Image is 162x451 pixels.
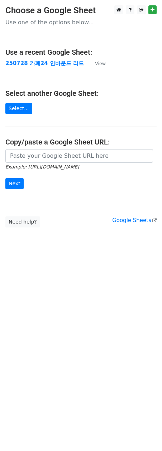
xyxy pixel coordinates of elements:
[88,60,106,67] a: View
[5,60,84,67] a: 250728 카페24 인바운드 리드
[5,103,32,114] a: Select...
[95,61,106,66] small: View
[5,164,79,170] small: Example: [URL][DOMAIN_NAME]
[112,217,157,224] a: Google Sheets
[5,5,157,16] h3: Choose a Google Sheet
[5,19,157,26] p: Use one of the options below...
[5,178,24,189] input: Next
[5,48,157,57] h4: Use a recent Google Sheet:
[5,216,40,227] a: Need help?
[5,89,157,98] h4: Select another Google Sheet:
[5,149,153,163] input: Paste your Google Sheet URL here
[5,138,157,146] h4: Copy/paste a Google Sheet URL:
